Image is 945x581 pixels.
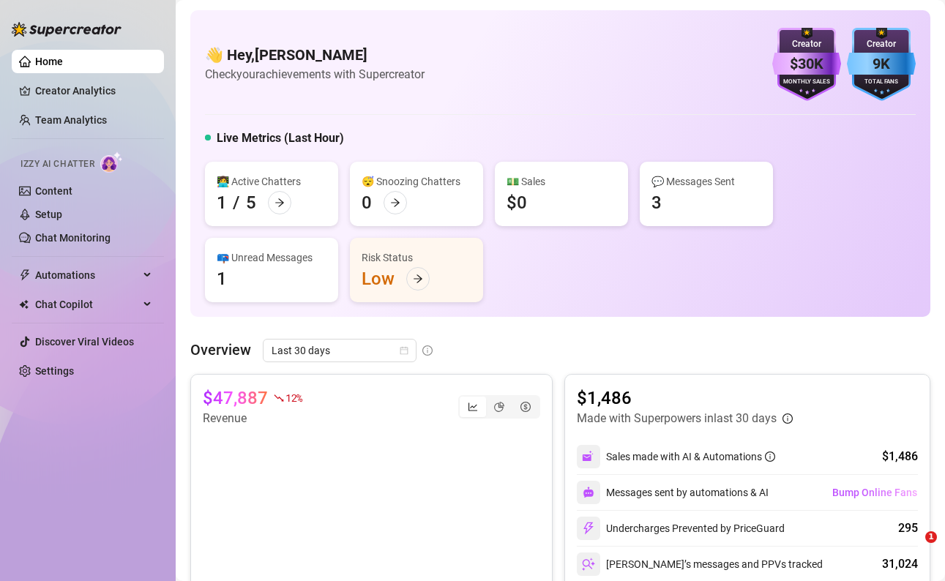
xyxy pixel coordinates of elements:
img: svg%3e [582,558,595,571]
span: info-circle [782,413,793,424]
img: svg%3e [582,522,595,535]
div: 295 [898,520,918,537]
a: Content [35,185,72,197]
article: Made with Superpowers in last 30 days [577,410,777,427]
span: 1 [925,531,937,543]
div: Total Fans [847,78,916,87]
div: 💵 Sales [507,173,616,190]
a: Settings [35,365,74,377]
div: Undercharges Prevented by PriceGuard [577,517,785,540]
span: arrow-right [390,198,400,208]
span: 12 % [285,391,302,405]
a: Setup [35,209,62,220]
span: info-circle [422,345,433,356]
div: Monthly Sales [772,78,841,87]
span: Bump Online Fans [832,487,917,498]
article: Revenue [203,410,302,427]
img: AI Chatter [100,151,123,173]
div: $0 [507,191,527,214]
span: info-circle [765,451,775,462]
article: Overview [190,339,251,361]
div: 😴 Snoozing Chatters [362,173,471,190]
div: 1 [217,267,227,290]
article: $1,486 [577,386,793,410]
div: Risk Status [362,250,471,266]
span: thunderbolt [19,269,31,281]
div: 3 [651,191,662,214]
span: Chat Copilot [35,293,139,316]
a: Chat Monitoring [35,232,111,244]
span: arrow-right [413,274,423,284]
img: svg%3e [583,487,594,498]
span: calendar [400,346,408,355]
a: Creator Analytics [35,79,152,102]
span: Last 30 days [272,340,408,361]
div: Creator [772,37,841,51]
img: Chat Copilot [19,299,29,310]
div: Messages sent by automations & AI [577,481,769,504]
span: line-chart [468,402,478,412]
span: Izzy AI Chatter [20,157,94,171]
div: 9K [847,53,916,75]
div: Creator [847,37,916,51]
div: [PERSON_NAME]’s messages and PPVs tracked [577,552,823,576]
div: 1 [217,191,227,214]
article: Check your achievements with Supercreator [205,65,425,83]
div: Sales made with AI & Automations [606,449,775,465]
span: arrow-right [274,198,285,208]
div: $1,486 [882,448,918,465]
span: dollar-circle [520,402,531,412]
article: $47,887 [203,386,268,410]
a: Discover Viral Videos [35,336,134,348]
span: fall [274,393,284,403]
span: pie-chart [494,402,504,412]
button: Bump Online Fans [832,481,918,504]
img: blue-badge-DgoSNQY1.svg [847,28,916,101]
img: logo-BBDzfeDw.svg [12,22,122,37]
div: 📪 Unread Messages [217,250,326,266]
div: segmented control [458,395,540,419]
img: svg%3e [582,450,595,463]
div: $30K [772,53,841,75]
div: 💬 Messages Sent [651,173,761,190]
h4: 👋 Hey, [PERSON_NAME] [205,45,425,65]
h5: Live Metrics (Last Hour) [217,130,344,147]
iframe: Intercom live chat [895,531,930,566]
div: 0 [362,191,372,214]
div: 31,024 [882,555,918,573]
span: Automations [35,263,139,287]
div: 👩‍💻 Active Chatters [217,173,326,190]
div: 5 [246,191,256,214]
img: purple-badge-B9DA21FR.svg [772,28,841,101]
a: Home [35,56,63,67]
a: Team Analytics [35,114,107,126]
